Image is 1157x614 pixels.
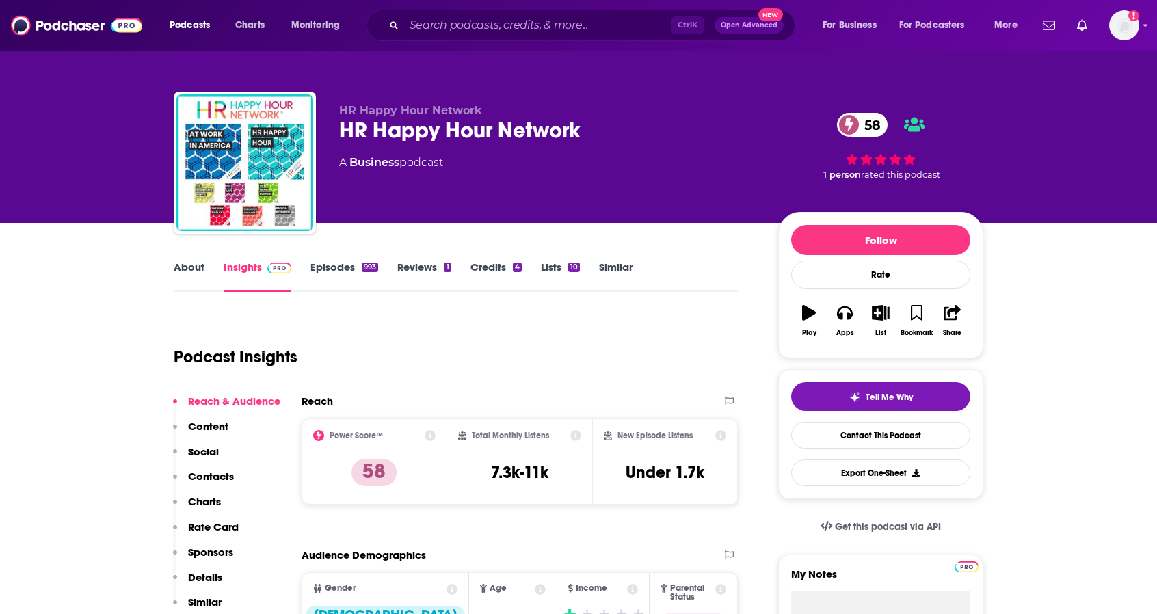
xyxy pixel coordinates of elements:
[174,347,297,367] h1: Podcast Insights
[173,420,228,445] button: Content
[823,170,861,180] span: 1 person
[721,22,777,29] span: Open Advanced
[813,14,894,36] button: open menu
[188,470,234,483] p: Contacts
[791,568,970,591] label: My Notes
[901,329,933,337] div: Bookmark
[836,329,854,337] div: Apps
[617,431,693,440] h2: New Episode Listens
[188,495,221,508] p: Charts
[380,10,808,41] div: Search podcasts, credits, & more...
[310,261,378,292] a: Episodes993
[875,329,886,337] div: List
[899,296,934,345] button: Bookmark
[1109,10,1139,40] span: Logged in as CaveHenricks
[985,14,1035,36] button: open menu
[810,510,952,544] a: Get this podcast via API
[404,14,671,36] input: Search podcasts, credits, & more...
[1128,10,1139,21] svg: Add a profile image
[791,382,970,411] button: tell me why sparkleTell Me Why
[835,521,941,533] span: Get this podcast via API
[994,16,1018,35] span: More
[671,16,704,34] span: Ctrl K
[170,16,210,35] span: Podcasts
[160,14,228,36] button: open menu
[188,596,222,609] p: Similar
[599,261,633,292] a: Similar
[576,584,607,593] span: Income
[890,14,985,36] button: open menu
[282,14,358,36] button: open menu
[351,459,397,486] p: 58
[188,445,219,458] p: Social
[188,395,280,408] p: Reach & Audience
[174,261,204,292] a: About
[778,104,983,189] div: 58 1 personrated this podcast
[802,329,816,337] div: Play
[827,296,862,345] button: Apps
[267,263,291,273] img: Podchaser Pro
[899,16,965,35] span: For Podcasters
[513,263,522,272] div: 4
[1072,14,1093,37] a: Show notifications dropdown
[791,261,970,289] div: Rate
[791,459,970,486] button: Export One-Sheet
[188,546,233,559] p: Sponsors
[472,431,549,440] h2: Total Monthly Listens
[235,16,265,35] span: Charts
[173,395,280,420] button: Reach & Audience
[226,14,273,36] a: Charts
[491,462,548,483] h3: 7.3k-11k
[173,470,234,495] button: Contacts
[302,548,426,561] h2: Audience Demographics
[339,155,443,171] div: A podcast
[1109,10,1139,40] button: Show profile menu
[188,420,228,433] p: Content
[224,261,291,292] a: InsightsPodchaser Pro
[791,225,970,255] button: Follow
[758,8,783,21] span: New
[541,261,580,292] a: Lists10
[470,261,522,292] a: Credits4
[188,520,239,533] p: Rate Card
[176,94,313,231] img: HR Happy Hour Network
[626,462,704,483] h3: Under 1.7k
[568,263,580,272] div: 10
[349,156,399,169] a: Business
[955,561,979,572] img: Podchaser Pro
[330,431,383,440] h2: Power Score™
[849,392,860,403] img: tell me why sparkle
[173,520,239,546] button: Rate Card
[1037,14,1061,37] a: Show notifications dropdown
[325,584,356,593] span: Gender
[291,16,340,35] span: Monitoring
[173,571,222,596] button: Details
[861,170,940,180] span: rated this podcast
[955,559,979,572] a: Pro website
[173,546,233,571] button: Sponsors
[173,495,221,520] button: Charts
[302,395,333,408] h2: Reach
[397,261,451,292] a: Reviews1
[11,12,142,38] img: Podchaser - Follow, Share and Rate Podcasts
[715,17,784,34] button: Open AdvancedNew
[823,16,877,35] span: For Business
[444,263,451,272] div: 1
[851,113,888,137] span: 58
[791,422,970,449] a: Contact This Podcast
[1109,10,1139,40] img: User Profile
[339,104,482,117] span: HR Happy Hour Network
[670,584,713,602] span: Parental Status
[791,296,827,345] button: Play
[173,445,219,470] button: Social
[490,584,507,593] span: Age
[866,392,913,403] span: Tell Me Why
[863,296,899,345] button: List
[943,329,961,337] div: Share
[837,113,888,137] a: 58
[935,296,970,345] button: Share
[362,263,378,272] div: 993
[188,571,222,584] p: Details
